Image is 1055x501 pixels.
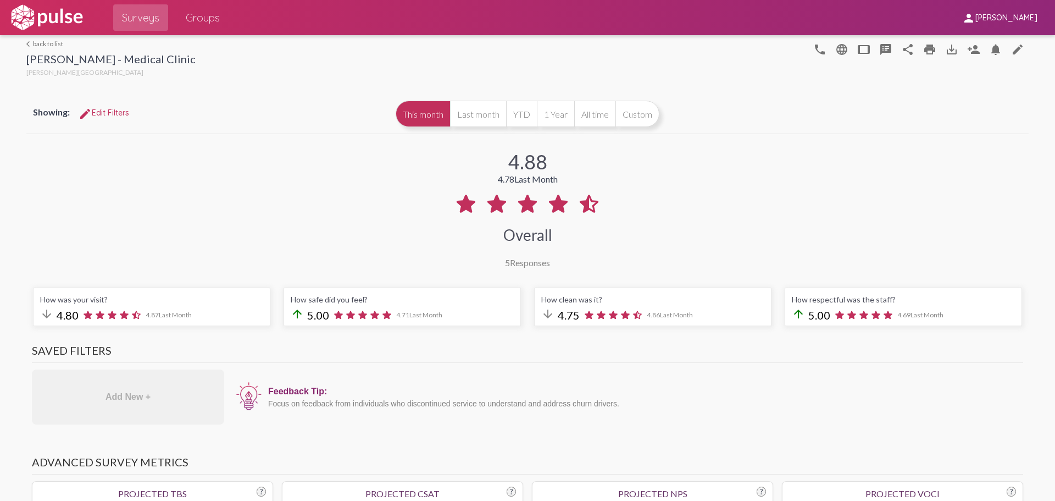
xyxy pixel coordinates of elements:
[813,43,826,56] mat-icon: language
[291,295,514,304] div: How safe did you feel?
[660,311,693,319] span: Last Month
[122,8,159,27] span: Surveys
[26,41,33,47] mat-icon: arrow_back_ios
[507,487,516,497] div: ?
[307,309,329,322] span: 5.00
[953,7,1046,27] button: [PERSON_NAME]
[506,101,537,127] button: YTD
[541,295,764,304] div: How clean was it?
[792,307,805,321] mat-icon: arrow_upward
[32,344,1023,363] h3: Saved Filters
[875,38,897,60] button: speaker_notes
[508,150,547,174] div: 4.88
[975,13,1037,23] span: [PERSON_NAME]
[26,40,196,48] a: back to list
[923,43,936,56] mat-icon: print
[574,101,615,127] button: All time
[268,399,1018,408] div: Focus on feedback from individuals who discontinued service to understand and address churn drivers.
[289,488,516,499] div: Projected CSAT
[177,4,229,31] a: Groups
[291,307,304,321] mat-icon: arrow_upward
[33,107,70,117] span: Showing:
[26,52,196,68] div: [PERSON_NAME] - Medical Clinic
[835,43,848,56] mat-icon: language
[910,311,943,319] span: Last Month
[186,8,220,27] span: Groups
[967,43,980,56] mat-icon: Person
[945,43,958,56] mat-icon: Download
[235,381,263,412] img: icon12.png
[146,311,192,319] span: 4.87
[901,43,914,56] mat-icon: Share
[396,311,442,319] span: 4.71
[757,487,766,497] div: ?
[647,311,693,319] span: 4.86
[941,38,963,60] button: Download
[792,295,1015,304] div: How respectful was the staff?
[514,174,558,184] span: Last Month
[985,38,1007,60] button: Bell
[963,38,985,60] button: Person
[79,108,129,118] span: Edit Filters
[39,488,266,499] div: Projected TBS
[897,311,943,319] span: 4.69
[268,387,1018,397] div: Feedback Tip:
[541,307,554,321] mat-icon: arrow_downward
[32,370,224,425] div: Add New +
[808,309,830,322] span: 5.00
[615,101,659,127] button: Custom
[505,257,550,268] div: Responses
[40,307,53,321] mat-icon: arrow_downward
[450,101,506,127] button: Last month
[558,309,580,322] span: 4.75
[26,68,143,76] span: [PERSON_NAME][GEOGRAPHIC_DATA]
[113,4,168,31] a: Surveys
[409,311,442,319] span: Last Month
[257,487,266,497] div: ?
[1007,38,1029,60] a: edit
[789,488,1016,499] div: Projected VoCI
[539,488,766,499] div: Projected NPS
[879,43,892,56] mat-icon: speaker_notes
[9,4,85,31] img: white-logo.svg
[857,43,870,56] mat-icon: tablet
[989,43,1002,56] mat-icon: Bell
[1011,43,1024,56] mat-icon: edit
[897,38,919,60] button: Share
[159,311,192,319] span: Last Month
[505,257,510,268] span: 5
[1007,487,1016,497] div: ?
[70,103,138,123] button: Edit FiltersEdit Filters
[40,295,263,304] div: How was your visit?
[396,101,450,127] button: This month
[79,107,92,120] mat-icon: Edit Filters
[537,101,574,127] button: 1 Year
[853,38,875,60] button: tablet
[831,38,853,60] button: language
[809,38,831,60] button: language
[57,309,79,322] span: 4.80
[498,174,558,184] div: 4.78
[962,12,975,25] mat-icon: person
[32,455,1023,475] h3: Advanced Survey Metrics
[503,225,552,244] div: Overall
[919,38,941,60] a: print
